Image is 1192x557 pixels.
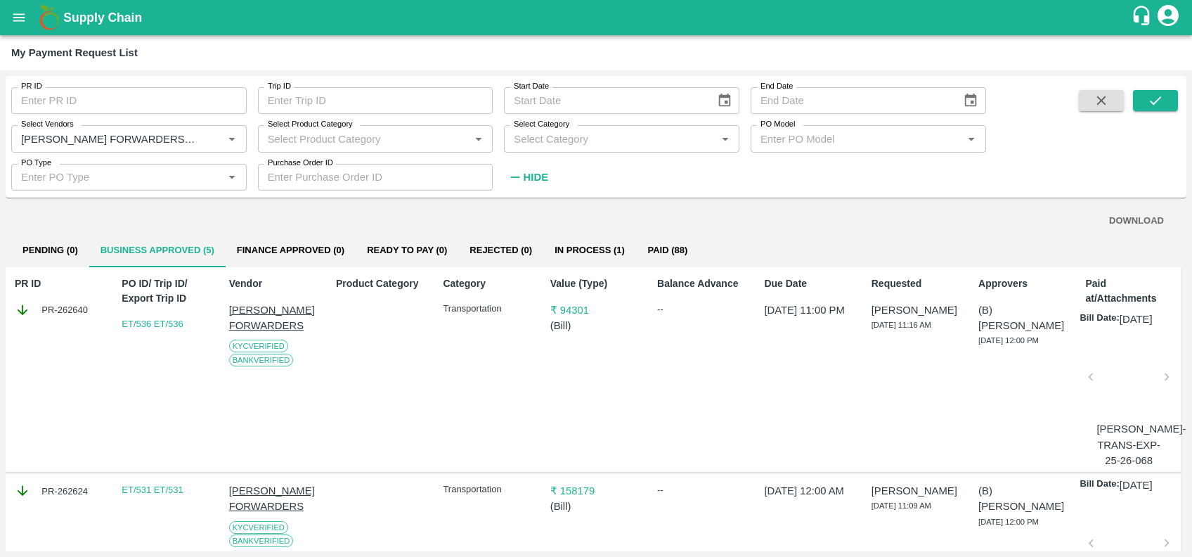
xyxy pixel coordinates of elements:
[504,165,552,189] button: Hide
[1080,478,1119,493] p: Bill Date:
[229,483,320,515] p: [PERSON_NAME] FORWARDERS
[978,276,1070,291] p: Approvers
[15,129,201,148] input: Select Vendor
[268,158,333,169] label: Purchase Order ID
[657,483,749,497] div: --
[443,483,534,497] p: Transportation
[469,129,488,148] button: Open
[223,168,241,186] button: Open
[443,276,534,291] p: Category
[872,302,963,318] p: [PERSON_NAME]
[229,354,294,366] span: Bank Verified
[657,302,749,316] div: --
[1080,312,1119,327] p: Bill Date:
[550,318,642,333] p: ( Bill )
[978,302,1070,334] p: (B) [PERSON_NAME]
[978,483,1070,515] p: (B) [PERSON_NAME]
[1085,276,1177,306] p: Paid at/Attachments
[15,276,106,291] p: PR ID
[962,129,980,148] button: Open
[229,302,320,334] p: [PERSON_NAME] FORWARDERS
[1120,312,1153,327] p: [DATE]
[63,11,142,25] b: Supply Chain
[751,87,952,114] input: End Date
[550,483,642,499] p: ₹ 158179
[336,276,427,291] p: Product Category
[89,233,226,267] button: Business Approved (5)
[711,87,738,114] button: Choose date
[957,87,984,114] button: Choose date
[3,1,35,34] button: open drawer
[15,302,106,318] div: PR-262640
[1103,209,1170,233] button: DOWNLOAD
[258,164,493,191] input: Enter Purchase Order ID
[15,168,219,186] input: Enter PO Type
[550,276,642,291] p: Value (Type)
[223,129,241,148] button: Open
[122,485,183,495] a: ET/531 ET/531
[504,87,705,114] input: Start Date
[872,483,963,499] p: [PERSON_NAME]
[524,172,548,183] strong: Hide
[229,276,320,291] p: Vendor
[262,129,466,148] input: Select Product Category
[755,129,959,148] input: Enter PO Model
[764,302,855,318] p: [DATE] 11:00 PM
[11,233,89,267] button: Pending (0)
[764,276,855,291] p: Due Date
[760,119,796,130] label: PO Model
[229,340,288,352] span: KYC Verified
[21,81,42,92] label: PR ID
[356,233,458,267] button: Ready To Pay (0)
[1131,5,1155,30] div: customer-support
[636,233,699,267] button: Paid (88)
[229,521,288,534] span: KYC Verified
[872,321,931,329] span: [DATE] 11:16 AM
[229,534,294,547] span: Bank Verified
[21,158,51,169] label: PO Type
[764,483,855,499] p: [DATE] 12:00 AM
[514,119,569,130] label: Select Category
[35,4,63,32] img: logo
[1120,478,1153,493] p: [DATE]
[872,501,931,510] span: [DATE] 11:09 AM
[1096,421,1160,468] p: [PERSON_NAME]-TRANS-EXP-25-26-068
[978,518,1039,526] span: [DATE] 12:00 PM
[657,276,749,291] p: Balance Advance
[11,44,138,62] div: My Payment Request List
[514,81,549,92] label: Start Date
[872,276,963,291] p: Requested
[122,319,183,329] a: ET/536 ET/536
[11,87,247,114] input: Enter PR ID
[15,483,106,499] div: PR-262624
[760,81,793,92] label: End Date
[716,129,734,148] button: Open
[21,119,74,130] label: Select Vendors
[543,233,636,267] button: In Process (1)
[550,302,642,318] p: ₹ 94301
[550,499,642,514] p: ( Bill )
[1155,3,1181,32] div: account of current user
[63,8,1131,27] a: Supply Chain
[122,276,213,306] p: PO ID/ Trip ID/ Export Trip ID
[458,233,543,267] button: Rejected (0)
[443,302,534,316] p: Transportation
[978,336,1039,345] span: [DATE] 12:00 PM
[268,119,353,130] label: Select Product Category
[508,129,712,148] input: Select Category
[268,81,291,92] label: Trip ID
[258,87,493,114] input: Enter Trip ID
[226,233,356,267] button: Finance Approved (0)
